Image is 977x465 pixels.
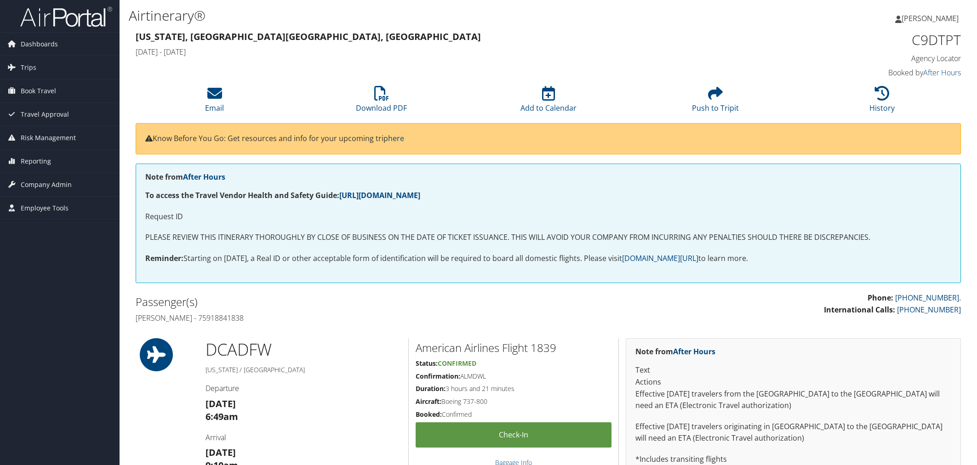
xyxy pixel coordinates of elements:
h4: [PERSON_NAME] - 75918841838 [136,313,542,323]
a: [PERSON_NAME] [895,5,968,32]
a: Download PDF [356,91,407,113]
span: Confirmed [438,359,476,368]
strong: International Calls: [824,305,895,315]
a: [URL][DOMAIN_NAME] [339,190,420,200]
strong: Aircraft: [416,397,441,406]
p: Starting on [DATE], a Real ID or other acceptable form of identification will be required to boar... [145,253,951,265]
a: Add to Calendar [520,91,577,113]
h4: Arrival [206,432,401,442]
span: Company Admin [21,173,72,196]
a: here [388,133,404,143]
strong: [US_STATE], [GEOGRAPHIC_DATA] [GEOGRAPHIC_DATA], [GEOGRAPHIC_DATA] [136,30,481,43]
a: [DOMAIN_NAME][URL] [622,253,698,263]
h5: Confirmed [416,410,611,419]
p: Text Actions Effective [DATE] travelers from the [GEOGRAPHIC_DATA] to the [GEOGRAPHIC_DATA] will ... [635,364,951,411]
h5: Boeing 737-800 [416,397,611,406]
a: [PHONE_NUMBER]. [895,293,961,303]
span: Trips [21,56,36,79]
a: After Hours [183,172,225,182]
strong: Status: [416,359,438,368]
strong: Confirmation: [416,372,460,380]
a: History [869,91,895,113]
span: Book Travel [21,79,56,102]
strong: To access the Travel Vendor Health and Safety Guide: [145,190,420,200]
strong: Note from [145,172,225,182]
h4: Departure [206,383,401,393]
p: Request ID [145,211,951,223]
strong: [DATE] [206,446,236,459]
span: Employee Tools [21,197,69,220]
p: PLEASE REVIEW THIS ITINERARY THOROUGHLY BY CLOSE OF BUSINESS ON THE DATE OF TICKET ISSUANCE. THIS... [145,232,951,244]
h5: ALMDWL [416,372,611,381]
p: Know Before You Go: Get resources and info for your upcoming trip [145,133,951,145]
h4: Booked by [765,68,961,78]
span: Dashboards [21,33,58,56]
a: [PHONE_NUMBER] [897,305,961,315]
strong: Booked: [416,410,442,419]
h1: DCA DFW [206,338,401,361]
h1: C9DTPT [765,30,961,50]
img: airportal-logo.png [20,6,112,28]
strong: Note from [635,346,715,357]
h5: [US_STATE] / [GEOGRAPHIC_DATA] [206,365,401,374]
h4: [DATE] - [DATE] [136,47,751,57]
span: Travel Approval [21,103,69,126]
a: Push to Tripit [692,91,739,113]
a: Check-in [416,422,611,448]
strong: 6:49am [206,410,238,423]
h1: Airtinerary® [129,6,688,25]
strong: Phone: [868,293,893,303]
a: After Hours [923,68,961,78]
h4: Agency Locator [765,53,961,63]
p: Effective [DATE] travelers originating in [GEOGRAPHIC_DATA] to the [GEOGRAPHIC_DATA] will need an... [635,421,951,444]
strong: [DATE] [206,397,236,410]
h5: 3 hours and 21 minutes [416,384,611,393]
span: [PERSON_NAME] [902,13,959,23]
strong: Reminder: [145,253,183,263]
h2: American Airlines Flight 1839 [416,340,611,356]
strong: Duration: [416,384,446,393]
h2: Passenger(s) [136,294,542,310]
a: Email [205,91,224,113]
span: Reporting [21,150,51,173]
span: Risk Management [21,126,76,149]
a: After Hours [673,346,715,357]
